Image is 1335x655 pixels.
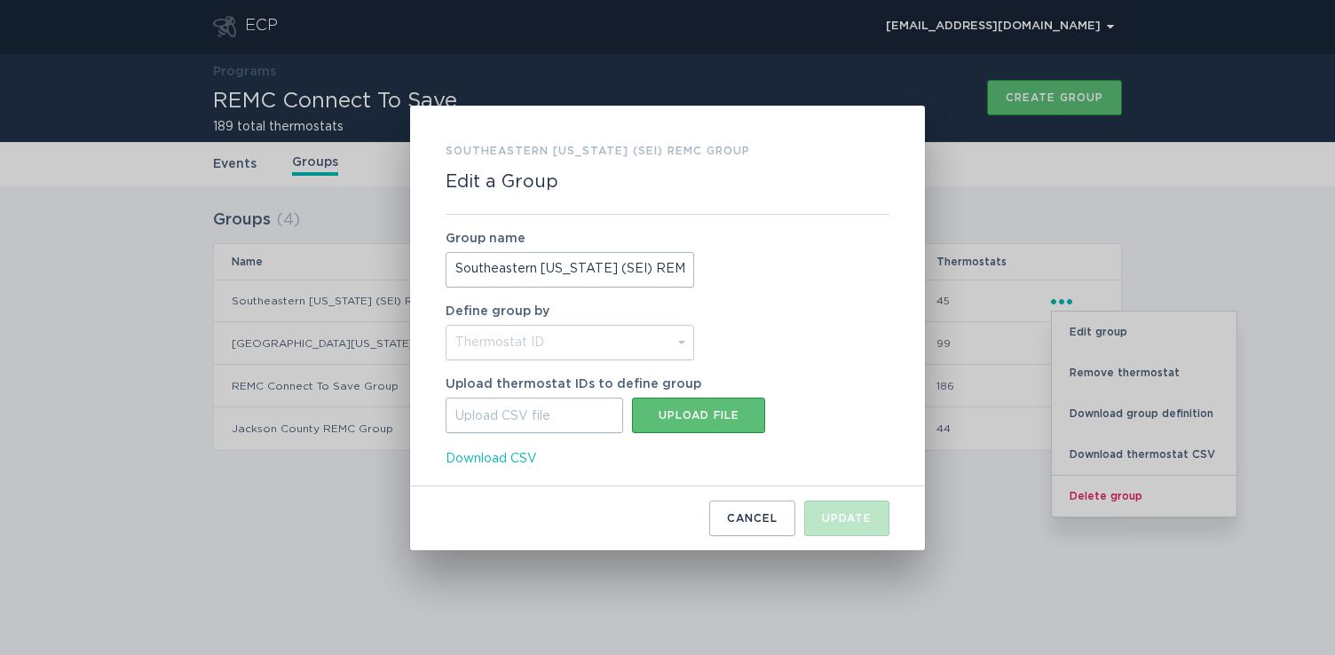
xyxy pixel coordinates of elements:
h2: Edit a Group [446,171,558,193]
h3: Southeastern [US_STATE] (SEI) REMC Group [446,141,750,161]
div: Upload CSV file [446,398,623,433]
button: Cancel [709,501,795,536]
div: Cancel [727,513,778,524]
button: Upload CSV file [632,398,765,433]
label: Group name [446,233,694,245]
label: Define group by [446,305,549,318]
button: Update [804,501,889,536]
div: Update [822,513,872,524]
label: Upload thermostat IDs to define group [446,378,701,391]
span: Download CSV [446,449,537,469]
div: Upload file [641,410,756,421]
div: Edit group [410,106,925,550]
